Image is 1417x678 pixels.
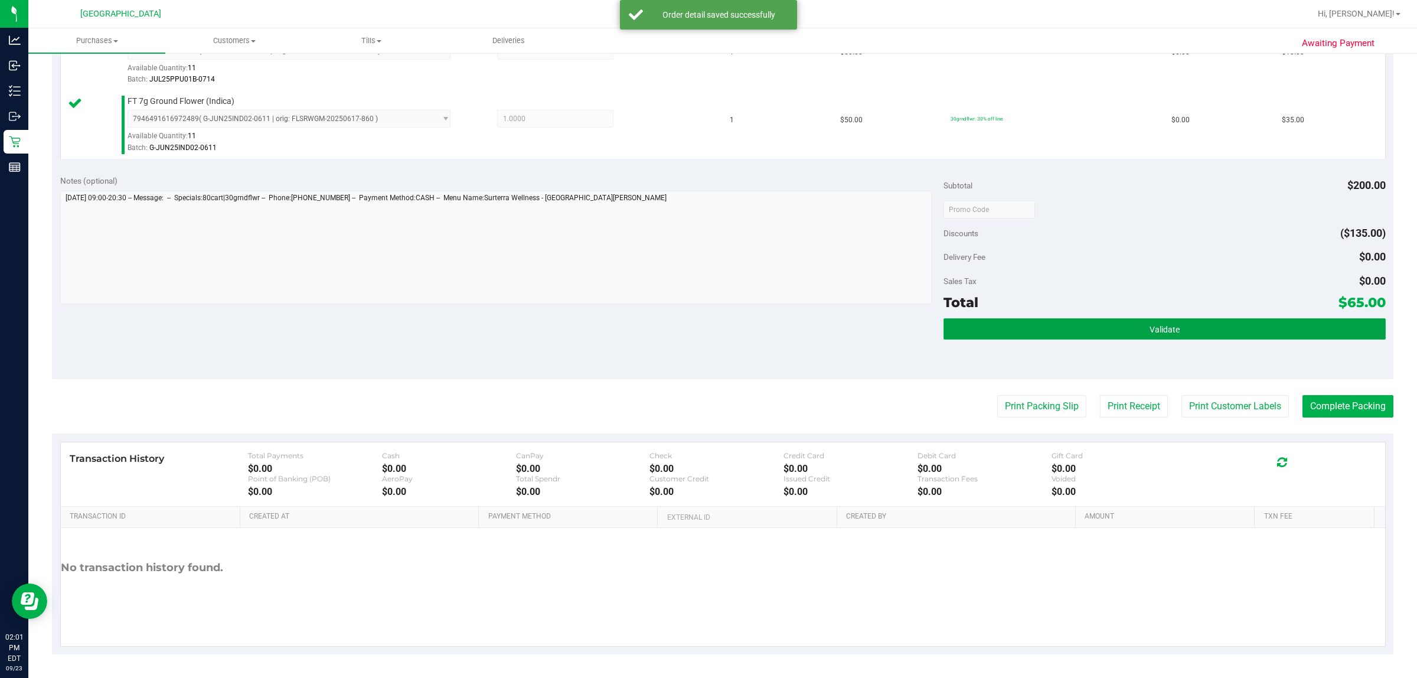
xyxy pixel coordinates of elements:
[476,35,541,46] span: Deliveries
[943,201,1035,219] input: Promo Code
[9,161,21,173] inline-svg: Reports
[1302,395,1393,418] button: Complete Packing
[943,276,977,286] span: Sales Tax
[128,60,468,83] div: Available Quantity:
[128,128,468,151] div: Available Quantity:
[488,512,654,521] a: Payment Method
[9,136,21,148] inline-svg: Retail
[248,486,382,497] div: $0.00
[249,512,474,521] a: Created At
[60,176,117,185] span: Notes (optional)
[918,474,1052,483] div: Transaction Fees
[657,507,836,528] th: External ID
[649,463,783,474] div: $0.00
[166,35,302,46] span: Customers
[12,584,47,619] iframe: Resource center
[382,451,516,460] div: Cash
[1052,486,1186,497] div: $0.00
[649,9,788,21] div: Order detail saved successfully
[918,463,1052,474] div: $0.00
[1338,294,1386,311] span: $65.00
[1359,250,1386,263] span: $0.00
[783,474,918,483] div: Issued Credit
[997,395,1086,418] button: Print Packing Slip
[382,463,516,474] div: $0.00
[943,181,972,190] span: Subtotal
[1100,395,1168,418] button: Print Receipt
[783,463,918,474] div: $0.00
[649,451,783,460] div: Check
[516,451,650,460] div: CanPay
[382,486,516,497] div: $0.00
[1052,463,1186,474] div: $0.00
[28,28,165,53] a: Purchases
[1347,179,1386,191] span: $200.00
[9,34,21,46] inline-svg: Analytics
[1318,9,1395,18] span: Hi, [PERSON_NAME]!
[303,35,439,46] span: Tills
[128,144,148,152] span: Batch:
[61,528,223,608] div: No transaction history found.
[1052,451,1186,460] div: Gift Card
[9,110,21,122] inline-svg: Outbound
[188,64,196,72] span: 11
[1085,512,1250,521] a: Amount
[248,451,382,460] div: Total Payments
[1302,37,1374,50] span: Awaiting Payment
[783,451,918,460] div: Credit Card
[149,75,215,83] span: JUL25PPU01B-0714
[730,115,734,126] span: 1
[846,512,1071,521] a: Created By
[1359,275,1386,287] span: $0.00
[951,116,1003,122] span: 30grndflwr: 30% off line
[943,223,978,244] span: Discounts
[1052,474,1186,483] div: Voided
[1181,395,1289,418] button: Print Customer Labels
[649,474,783,483] div: Customer Credit
[649,486,783,497] div: $0.00
[918,486,1052,497] div: $0.00
[783,486,918,497] div: $0.00
[303,28,440,53] a: Tills
[918,451,1052,460] div: Debit Card
[840,115,863,126] span: $50.00
[248,463,382,474] div: $0.00
[516,463,650,474] div: $0.00
[943,318,1385,340] button: Validate
[1282,115,1304,126] span: $35.00
[440,28,577,53] a: Deliveries
[149,144,217,152] span: G-JUN25IND02-0611
[1150,325,1180,334] span: Validate
[5,632,23,664] p: 02:01 PM EDT
[248,474,382,483] div: Point of Banking (POB)
[128,96,234,107] span: FT 7g Ground Flower (Indica)
[9,60,21,71] inline-svg: Inbound
[9,85,21,97] inline-svg: Inventory
[188,132,196,140] span: 11
[128,75,148,83] span: Batch:
[516,486,650,497] div: $0.00
[1264,512,1370,521] a: Txn Fee
[28,35,165,46] span: Purchases
[165,28,302,53] a: Customers
[943,294,978,311] span: Total
[5,664,23,673] p: 09/23
[516,474,650,483] div: Total Spendr
[943,252,985,262] span: Delivery Fee
[1171,115,1190,126] span: $0.00
[80,9,161,19] span: [GEOGRAPHIC_DATA]
[1340,227,1386,239] span: ($135.00)
[382,474,516,483] div: AeroPay
[70,512,236,521] a: Transaction ID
